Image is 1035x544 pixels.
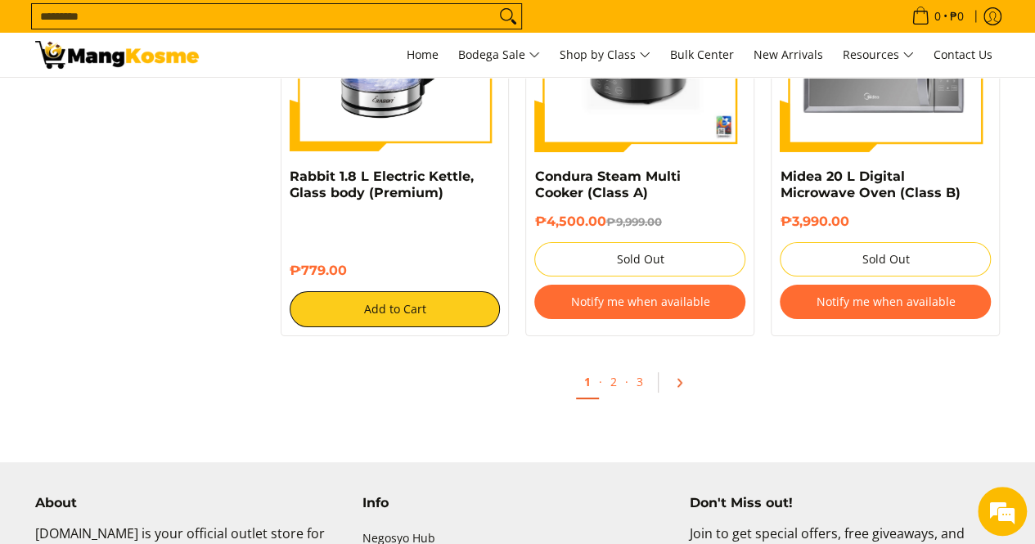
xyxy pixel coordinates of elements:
span: 0 [932,11,943,22]
h4: Info [362,495,673,511]
a: Condura Steam Multi Cooker (Class A) [534,169,680,200]
span: · [599,374,602,389]
span: New Arrivals [754,47,823,62]
span: ₱0 [947,11,966,22]
button: Search [495,4,521,29]
a: Bulk Center [662,33,742,77]
a: 2 [602,366,625,398]
div: Chat with us now [85,92,275,113]
h6: ₱779.00 [290,263,501,279]
span: We're online! [95,166,226,331]
div: Minimize live chat window [268,8,308,47]
button: Notify me when available [534,285,745,319]
span: • [907,7,969,25]
span: · [625,374,628,389]
a: New Arrivals [745,33,831,77]
span: Resources [843,45,914,65]
a: Rabbit 1.8 L Electric Kettle, Glass body (Premium) [290,169,474,200]
a: Midea 20 L Digital Microwave Oven (Class B) [780,169,960,200]
button: Sold Out [780,242,991,276]
a: 1 [576,366,599,399]
a: Contact Us [925,33,1001,77]
h6: ₱4,500.00 [534,214,745,230]
del: ₱9,999.00 [605,215,661,228]
ul: Pagination [272,361,1009,413]
h4: Don't Miss out! [689,495,1000,511]
button: Add to Cart [290,291,501,327]
span: Shop by Class [560,45,650,65]
a: Resources [835,33,922,77]
textarea: Type your message and hit 'Enter' [8,366,312,424]
span: Home [407,47,439,62]
button: Sold Out [534,242,745,276]
h4: About [35,495,346,511]
img: Small Appliances l Mang Kosme: Home Appliances Warehouse Sale [35,41,199,69]
nav: Main Menu [215,33,1001,77]
a: 3 [628,366,651,398]
a: Shop by Class [551,33,659,77]
h6: ₱3,990.00 [780,214,991,230]
a: Home [398,33,447,77]
span: Contact Us [934,47,992,62]
span: Bulk Center [670,47,734,62]
a: Bodega Sale [450,33,548,77]
button: Notify me when available [780,285,991,319]
span: Bodega Sale [458,45,540,65]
